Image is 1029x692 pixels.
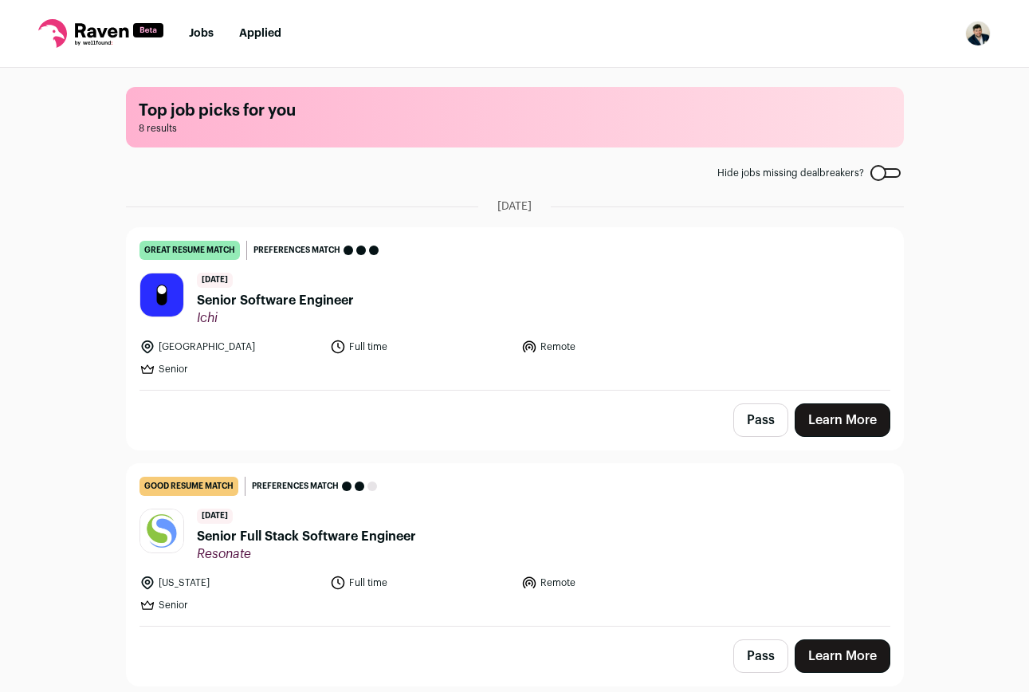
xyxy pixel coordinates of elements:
[197,273,233,288] span: [DATE]
[197,546,416,562] span: Resonate
[197,291,354,310] span: Senior Software Engineer
[717,167,864,179] span: Hide jobs missing dealbreakers?
[139,122,891,135] span: 8 results
[965,21,991,46] img: 15812670-medium_jpg
[189,28,214,39] a: Jobs
[139,477,238,496] div: good resume match
[140,273,183,317] img: e87de580beedf5e10dce9862e311b325d0ad55dc05732176583a71a8c431fab4.jpg
[139,597,321,613] li: Senior
[965,21,991,46] button: Open dropdown
[139,575,321,591] li: [US_STATE]
[795,403,890,437] a: Learn More
[127,464,903,626] a: good resume match Preferences match [DATE] Senior Full Stack Software Engineer Resonate [US_STATE...
[197,509,233,524] span: [DATE]
[139,100,891,122] h1: Top job picks for you
[795,639,890,673] a: Learn More
[197,310,354,326] span: Ichi
[239,28,281,39] a: Applied
[197,527,416,546] span: Senior Full Stack Software Engineer
[733,403,788,437] button: Pass
[139,339,321,355] li: [GEOGRAPHIC_DATA]
[252,478,339,494] span: Preferences match
[253,242,340,258] span: Preferences match
[497,199,532,214] span: [DATE]
[127,228,903,390] a: great resume match Preferences match [DATE] Senior Software Engineer Ichi [GEOGRAPHIC_DATA] Full ...
[139,361,321,377] li: Senior
[140,509,183,552] img: bd25c7df619249ec031c1d6c33dcab98b7388c5c230ef6272849fcf5ee412a23.jpg
[521,575,703,591] li: Remote
[139,241,240,260] div: great resume match
[330,575,512,591] li: Full time
[521,339,703,355] li: Remote
[330,339,512,355] li: Full time
[733,639,788,673] button: Pass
